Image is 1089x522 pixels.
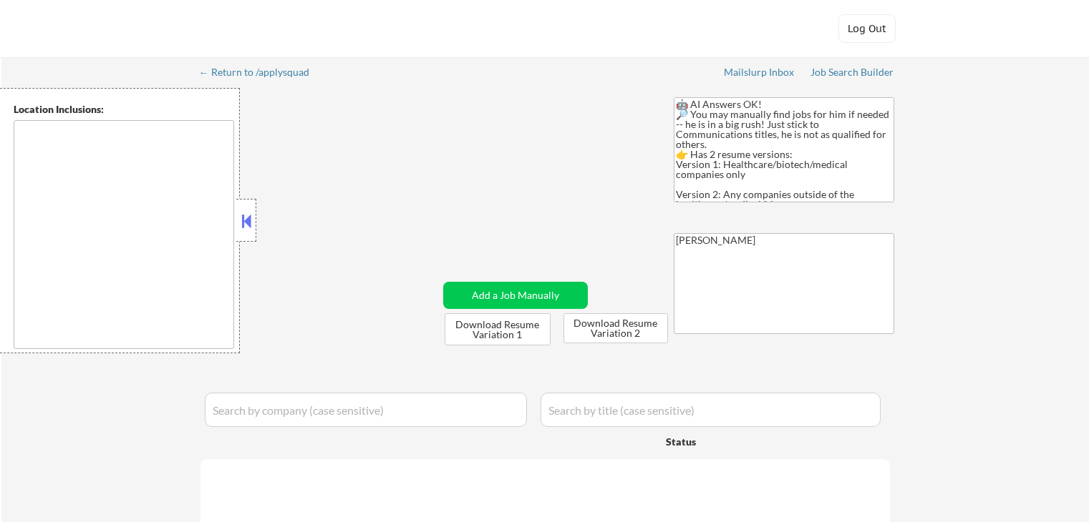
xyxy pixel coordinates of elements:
a: Mailslurp Inbox [724,67,795,81]
button: Add a Job Manually [443,282,588,309]
input: Search by title (case sensitive) [541,393,881,427]
button: Download Resume Variation 2 [563,313,668,343]
div: Job Search Builder [810,67,894,77]
div: Status [666,428,789,454]
a: ← Return to /applysquad [199,67,323,81]
button: Log Out [838,14,896,43]
div: ← Return to /applysquad [199,67,323,77]
div: Location Inclusions: [14,102,234,117]
div: Mailslurp Inbox [724,67,795,77]
button: Download Resume Variation 1 [445,313,551,345]
input: Search by company (case sensitive) [205,393,527,427]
